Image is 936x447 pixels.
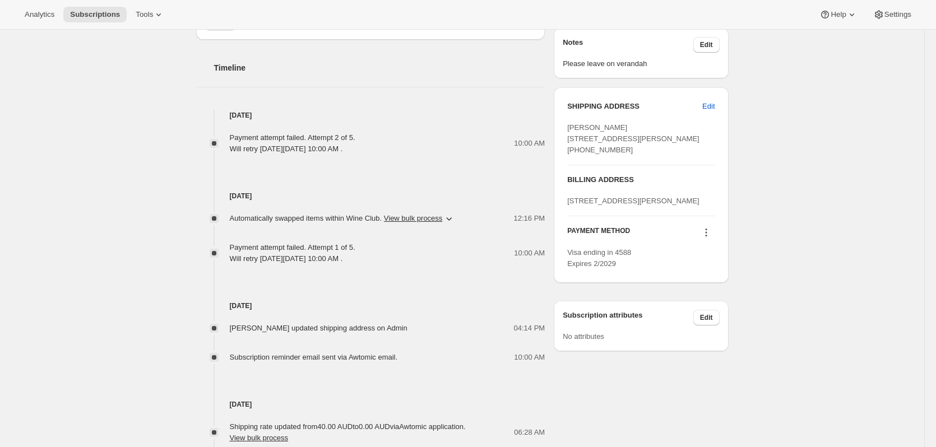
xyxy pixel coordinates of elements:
h3: BILLING ADDRESS [567,174,715,185]
h4: [DATE] [196,110,545,121]
span: 10:00 AM [514,352,545,363]
button: Edit [696,97,721,115]
h3: Subscription attributes [563,310,693,325]
span: Subscription reminder email sent via Awtomic email. [230,353,398,361]
button: Settings [867,7,918,22]
div: Payment attempt failed. Attempt 2 of 5. Will retry [DATE][DATE] 10:00 AM . [230,132,355,155]
button: Subscriptions [63,7,127,22]
span: Help [831,10,846,19]
button: Edit [693,310,720,325]
button: Analytics [18,7,61,22]
h3: PAYMENT METHOD [567,226,630,241]
span: Edit [702,101,715,112]
h3: Notes [563,37,693,53]
h3: SHIPPING ADDRESS [567,101,702,112]
span: Automatically swapped items within Wine Club . [230,213,443,224]
button: Edit [693,37,720,53]
span: Analytics [25,10,54,19]
h4: [DATE] [196,300,545,311]
button: Automatically swapped items within Wine Club. View bulk process [223,209,462,227]
span: 10:00 AM [514,138,545,149]
span: Tools [136,10,153,19]
span: [PERSON_NAME] [STREET_ADDRESS][PERSON_NAME] [PHONE_NUMBER] [567,123,699,154]
span: 06:28 AM [514,427,545,438]
span: Shipping rate updated from 40.00 AUD to 0.00 AUD via Awtomic application . [230,422,466,442]
span: [STREET_ADDRESS][PERSON_NAME] [567,197,699,205]
span: 04:14 PM [514,323,545,334]
span: [PERSON_NAME] updated shipping address on Admin [230,324,407,332]
span: Settings [884,10,911,19]
span: 10:00 AM [514,248,545,259]
span: Visa ending in 4588 Expires 2/2029 [567,248,631,268]
button: Tools [129,7,171,22]
button: View bulk process [384,214,443,222]
button: Help [813,7,864,22]
span: Please leave on verandah [563,58,719,69]
h4: [DATE] [196,190,545,202]
h2: Timeline [214,62,545,73]
span: Edit [700,40,713,49]
h4: [DATE] [196,399,545,410]
span: No attributes [563,332,604,341]
span: Edit [700,313,713,322]
button: View bulk process [230,434,289,442]
span: 12:16 PM [514,213,545,224]
span: Subscriptions [70,10,120,19]
div: Payment attempt failed. Attempt 1 of 5. Will retry [DATE][DATE] 10:00 AM . [230,242,355,264]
